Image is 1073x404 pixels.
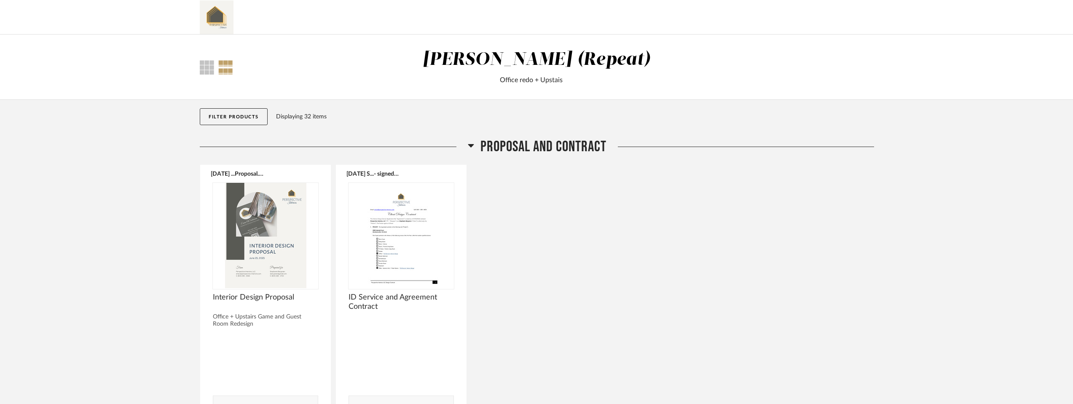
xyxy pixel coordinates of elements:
[276,112,870,121] div: Displaying 32 items
[211,170,263,177] button: [DATE] ...Proposal.pdf
[349,293,454,311] span: ID Service and Agreement Contract
[213,313,318,328] div: Office + Upstairs Game and Guest Room Redesign
[346,170,399,177] button: [DATE] S...- signed.pdf
[480,138,606,156] span: proposal and contract
[200,108,268,125] button: Filter Products
[213,293,318,302] span: Interior Design Proposal
[314,75,748,85] div: Office redo + Upstais
[200,0,233,34] img: 160db8c2-a9c3-462d-999a-f84536e197ed.png
[423,51,651,69] div: [PERSON_NAME] (Repeat)
[213,183,318,288] img: undefined
[349,183,454,288] img: undefined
